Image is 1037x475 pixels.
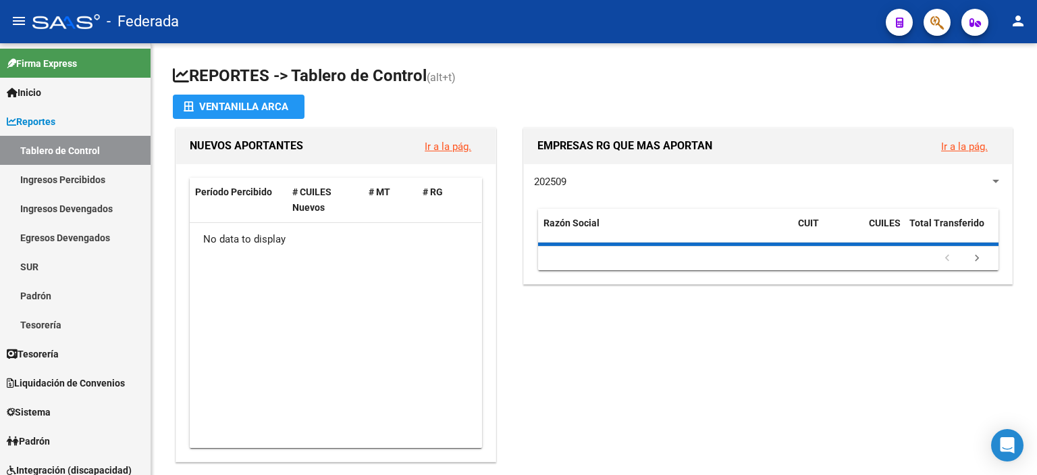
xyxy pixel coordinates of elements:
[869,218,901,228] span: CUILES
[793,209,863,253] datatable-header-cell: CUIT
[425,141,471,153] a: Ir a la pág.
[414,134,482,159] button: Ir a la pág.
[537,139,712,152] span: EMPRESAS RG QUE MAS APORTAN
[904,209,999,253] datatable-header-cell: Total Transferido
[7,85,41,100] span: Inicio
[538,209,793,253] datatable-header-cell: Razón Social
[964,251,990,266] a: go to next page
[195,186,272,197] span: Período Percibido
[184,95,294,119] div: Ventanilla ARCA
[173,65,1015,89] h1: REPORTES -> Tablero de Control
[7,347,59,361] span: Tesorería
[7,434,50,449] span: Padrón
[991,429,1023,461] div: Open Intercom Messenger
[423,186,443,197] span: # RG
[930,134,999,159] button: Ir a la pág.
[934,251,960,266] a: go to previous page
[11,13,27,29] mat-icon: menu
[363,178,417,222] datatable-header-cell: # MT
[190,139,303,152] span: NUEVOS APORTANTES
[7,114,55,129] span: Reportes
[7,56,77,71] span: Firma Express
[534,176,566,188] span: 202509
[292,186,331,213] span: # CUILES Nuevos
[287,178,364,222] datatable-header-cell: # CUILES Nuevos
[7,376,125,391] span: Liquidación de Convenios
[543,218,600,228] span: Razón Social
[7,405,51,420] span: Sistema
[417,178,471,222] datatable-header-cell: # RG
[369,186,390,197] span: # MT
[863,209,904,253] datatable-header-cell: CUILES
[107,7,179,36] span: - Federada
[190,223,481,257] div: No data to display
[190,178,287,222] datatable-header-cell: Período Percibido
[941,141,988,153] a: Ir a la pág.
[798,218,819,228] span: CUIT
[173,95,304,119] button: Ventanilla ARCA
[909,218,984,228] span: Total Transferido
[427,71,456,84] span: (alt+t)
[1010,13,1026,29] mat-icon: person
